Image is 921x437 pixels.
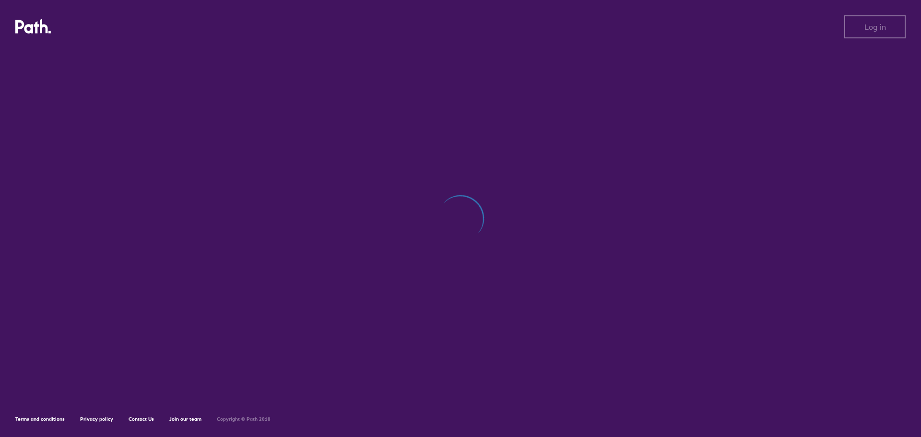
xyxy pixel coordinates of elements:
[169,416,201,422] a: Join our team
[80,416,113,422] a: Privacy policy
[217,416,271,422] h6: Copyright © Path 2018
[129,416,154,422] a: Contact Us
[15,416,65,422] a: Terms and conditions
[844,15,906,38] button: Log in
[864,23,886,31] span: Log in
